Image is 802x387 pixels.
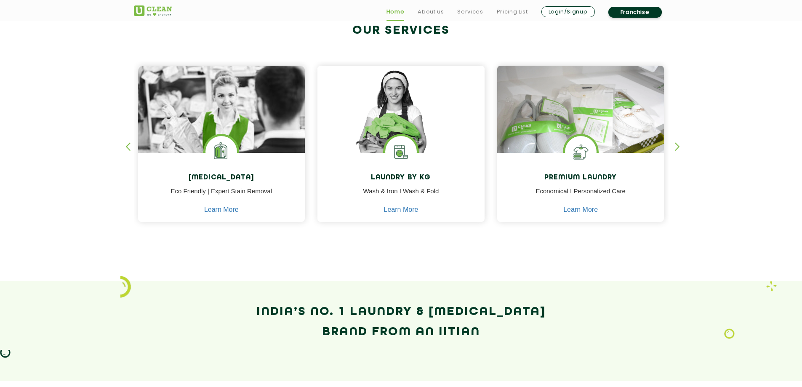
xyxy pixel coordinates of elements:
[608,7,662,18] a: Franchise
[766,281,777,291] img: Laundry wash and iron
[324,174,478,182] h4: Laundry by Kg
[204,206,239,214] a: Learn More
[384,206,418,214] a: Learn More
[541,6,595,17] a: Login/Signup
[457,7,483,17] a: Services
[724,328,735,339] img: Laundry
[418,7,444,17] a: About us
[120,276,131,298] img: icon_2.png
[138,66,305,200] img: Drycleaners near me
[144,174,299,182] h4: [MEDICAL_DATA]
[563,206,598,214] a: Learn More
[497,7,528,17] a: Pricing List
[144,187,299,206] p: Eco Friendly | Expert Stain Removal
[134,24,669,37] h2: Our Services
[317,66,485,177] img: a girl with laundry basket
[504,174,658,182] h4: Premium Laundry
[324,187,478,206] p: Wash & Iron I Wash & Fold
[565,136,597,168] img: Shoes Cleaning
[134,5,172,16] img: UClean Laundry and Dry Cleaning
[385,136,417,168] img: laundry washing machine
[205,136,237,168] img: Laundry Services near me
[497,66,664,177] img: laundry done shoes and clothes
[386,7,405,17] a: Home
[134,302,669,342] h2: India’s No. 1 Laundry & [MEDICAL_DATA] Brand from an IITian
[504,187,658,206] p: Economical I Personalized Care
